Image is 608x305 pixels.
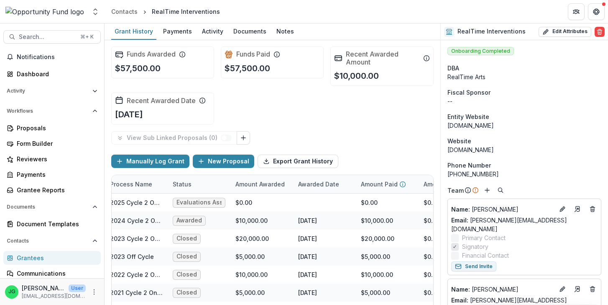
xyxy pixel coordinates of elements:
[160,23,195,40] a: Payments
[235,288,265,297] div: $5,000.00
[235,270,268,279] div: $10,000.00
[3,50,101,64] button: Notifications
[451,285,554,294] p: [PERSON_NAME]
[3,137,101,150] a: Form Builder
[447,170,601,178] div: [PHONE_NUMBER]
[293,180,344,189] div: Awarded Date
[7,88,89,94] span: Activity
[588,284,598,294] button: Deletes
[568,3,585,20] button: Partners
[193,155,254,168] button: New Proposal
[3,104,101,118] button: Open Workflows
[447,88,490,97] span: Fiscal Sponsor
[236,50,270,58] h2: Funds Paid
[258,155,338,168] button: Export Grant History
[447,97,601,106] div: --
[3,152,101,166] a: Reviewers
[235,252,265,261] div: $5,000.00
[7,204,89,210] span: Documents
[3,183,101,197] a: Grantee Reports
[462,233,506,242] span: Primary Contact
[7,238,89,244] span: Contacts
[457,28,526,35] h2: RealTime Interventions
[17,220,94,228] div: Document Templates
[346,50,419,66] h2: Recent Awarded Amount
[273,23,297,40] a: Notes
[571,282,584,296] a: Go to contact
[168,180,197,189] div: Status
[8,289,15,295] div: Jake Goodman
[230,175,293,193] div: Amount Awarded
[447,161,491,170] span: Phone Number
[230,25,270,37] div: Documents
[127,97,196,105] h2: Recent Awarded Date
[176,289,197,296] span: Closed
[451,297,468,304] span: Email:
[356,175,419,193] div: Amount Paid
[235,198,252,207] div: $0.00
[105,175,168,193] div: Process Name
[451,205,554,214] a: Name: [PERSON_NAME]
[7,108,89,114] span: Workflows
[105,180,157,189] div: Process Name
[3,251,101,265] a: Grantees
[111,155,189,168] button: Manually Log Grant
[108,5,141,18] a: Contacts
[79,32,95,41] div: ⌘ + K
[3,30,101,44] button: Search...
[298,288,317,297] div: [DATE]
[451,286,470,293] span: Name :
[424,288,440,297] div: $0.00
[595,27,605,37] button: Delete
[17,186,94,194] div: Grantee Reports
[89,287,99,297] button: More
[447,137,471,145] span: Website
[447,72,601,81] div: RealTime Arts
[419,175,481,193] div: Amount Payable
[361,198,378,207] div: $0.00
[293,175,356,193] div: Awarded Date
[451,206,470,213] span: Name :
[588,204,598,214] button: Deletes
[496,185,506,195] button: Search
[110,252,154,261] div: 2023 Off Cycle
[17,54,97,61] span: Notifications
[108,5,223,18] nav: breadcrumb
[424,180,471,189] p: Amount Payable
[110,270,163,279] div: 2022 Cycle 2 Online
[152,7,220,16] div: RealTime Interventions
[3,217,101,231] a: Document Templates
[451,217,468,224] span: Email:
[199,25,227,37] div: Activity
[230,180,290,189] div: Amount Awarded
[447,64,459,72] span: DBA
[22,292,86,300] p: [EMAIL_ADDRESS][DOMAIN_NAME]
[298,216,317,225] div: [DATE]
[168,175,230,193] div: Status
[539,27,591,37] button: Edit Attributes
[17,139,94,148] div: Form Builder
[447,146,494,153] a: [DOMAIN_NAME]
[3,200,101,214] button: Open Documents
[557,204,567,214] button: Edit
[361,234,394,243] div: $20,000.00
[451,216,598,233] a: Email: [PERSON_NAME][EMAIL_ADDRESS][DOMAIN_NAME]
[110,288,163,297] div: 2021 Cycle 2 Online
[17,170,94,179] div: Payments
[447,121,601,130] div: [DOMAIN_NAME]
[225,62,270,75] p: $57,500.00
[298,234,317,243] div: [DATE]
[111,7,138,16] div: Contacts
[3,266,101,280] a: Communications
[17,253,94,262] div: Grantees
[451,205,554,214] p: [PERSON_NAME]
[237,131,250,145] button: Link Grants
[111,131,237,145] button: View Sub Linked Proposals (0)
[176,271,197,278] span: Closed
[334,70,379,82] p: $10,000.00
[3,234,101,248] button: Open Contacts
